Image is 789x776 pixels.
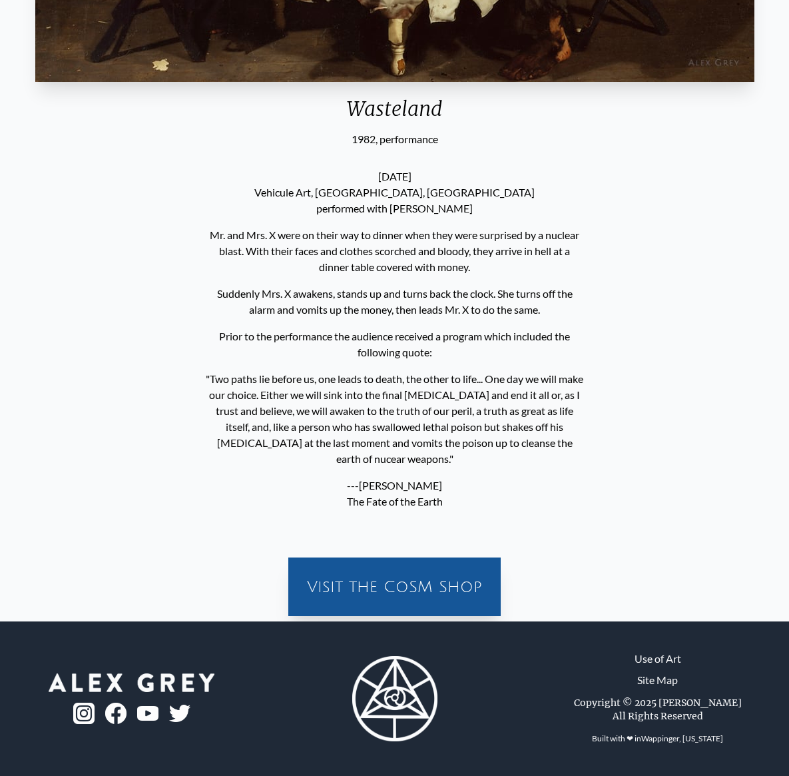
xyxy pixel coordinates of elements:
[574,696,742,709] div: Copyright © 2025 [PERSON_NAME]
[205,323,584,366] p: Prior to the performance the audience received a program which included the following quote:
[105,703,127,724] img: fb-logo.png
[613,709,703,723] div: All Rights Reserved
[635,651,681,667] a: Use of Art
[169,705,190,722] img: twitter-logo.png
[296,566,493,608] a: Visit the CoSM Shop
[205,163,584,222] p: [DATE] Vehicule Art, [GEOGRAPHIC_DATA], [GEOGRAPHIC_DATA] performed with [PERSON_NAME]
[205,280,584,323] p: Suddenly Mrs. X awakens, stands up and turns back the clock. She turns off the alarm and vomits u...
[205,472,584,515] p: ---[PERSON_NAME] The Fate of the Earth
[205,222,584,280] p: Mr. and Mrs. X were on their way to dinner when they were surprised by a nuclear blast. With thei...
[30,131,760,147] div: 1982, performance
[205,366,584,472] p: "Two paths lie before us, one leads to death, the other to life... One day we will make our choic...
[30,97,760,131] div: Wasteland
[637,672,678,688] a: Site Map
[73,703,95,724] img: ig-logo.png
[641,733,723,743] a: Wappinger, [US_STATE]
[137,706,158,721] img: youtube-logo.png
[587,728,728,749] div: Built with ❤ in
